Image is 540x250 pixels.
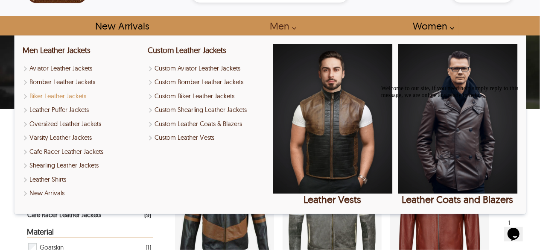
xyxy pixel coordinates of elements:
[23,105,142,115] a: Shop Leather Puffer Jackets
[85,16,158,35] a: Shop New Arrivals
[148,105,267,115] a: Shop Custom Shearling Leather Jackets
[3,3,141,17] span: Welcome to our site, if you need help simply reply to this message, we are online and ready to help.
[148,64,267,74] a: Custom Aviator Leather Jackets
[148,133,267,143] a: Shop Custom Leather Vests
[403,16,459,35] a: Shop Women Leather Jackets
[504,216,531,241] iframe: chat widget
[23,77,142,87] a: Shop Men Bomber Leather Jackets
[273,44,392,194] img: Leather Vests
[144,209,151,220] div: ( 9 )
[23,45,90,55] a: Shop Men Leather Jackets
[148,77,267,87] a: Shop Custom Bomber Leather Jackets
[23,175,142,185] a: Shop Leather Shirts
[23,91,142,101] a: Shop Men Biker Leather Jackets
[27,209,151,220] a: Filter Cafe Racer Leather Jackets
[27,209,101,220] div: Cafe Racer Leather Jackets
[273,44,392,206] a: Leather Vests
[23,133,142,143] a: Shop Varsity Leather Jackets
[148,91,267,101] a: Shop Custom Biker Leather Jackets
[378,82,531,212] iframe: chat widget
[27,228,153,238] div: Heading Filter Cafe Racer Leather Jackets by Material
[23,119,142,129] a: Shop Oversized Leather Jackets
[23,161,142,171] a: Shop Men Shearling Leather Jackets
[398,44,517,206] a: Leather Coats and Blazers
[273,194,392,206] div: Leather Vests
[3,3,157,17] div: Welcome to our site, if you need help simply reply to this message, we are online and ready to help.
[260,16,301,35] a: shop men's leather jackets
[398,44,517,194] img: Leather Coats and Blazers
[23,64,142,74] a: Shop Men Aviator Leather Jackets
[23,188,142,198] a: Shop New Arrivals
[23,147,142,157] a: Shop Men Cafe Racer Leather Jackets
[148,45,226,55] a: Custom Leather Jackets
[148,119,267,129] a: Shop Custom Leather Coats & Blazers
